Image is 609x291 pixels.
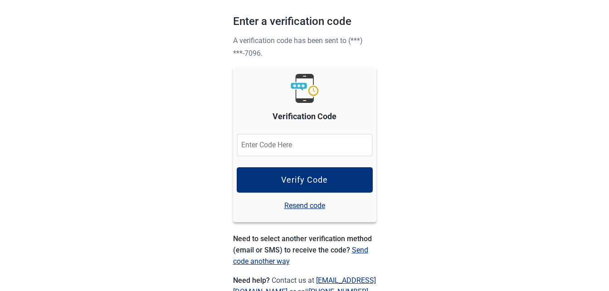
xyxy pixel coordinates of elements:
label: Verification Code [273,110,336,123]
span: Need help? [233,276,272,285]
h1: Enter a verification code [233,13,376,34]
div: Verify Code [281,175,328,184]
input: Enter Code Here [237,134,373,156]
span: Need to select another verification method (email or SMS) to receive the code? [233,234,372,254]
span: A verification code has been sent to (***) ***-7096. [233,36,363,58]
a: Resend code [284,200,325,211]
button: Verify Code [237,167,373,193]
